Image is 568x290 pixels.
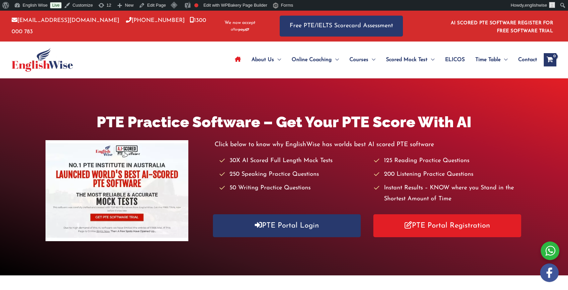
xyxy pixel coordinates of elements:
[274,48,281,71] span: Menu Toggle
[246,48,286,71] a: About UsMenu Toggle
[451,21,553,34] a: AI SCORED PTE SOFTWARE REGISTER FOR FREE SOFTWARE TRIAL
[544,53,556,66] a: View Shopping Cart, empty
[525,3,547,8] span: englishwise
[220,155,368,166] li: 30X AI Scored Full Length Mock Tests
[344,48,381,71] a: CoursesMenu Toggle
[230,48,537,71] nav: Site Navigation: Main Menu
[549,2,555,8] img: ashok kumar
[126,18,185,23] a: [PHONE_NUMBER]
[447,15,556,37] aside: Header Widget 1
[46,140,188,241] img: pte-institute-main
[220,183,368,194] li: 50 Writing Practice Questions
[215,139,523,150] p: Click below to know why EnglishWise has worlds best AI scored PTE software
[386,48,427,71] span: Scored Mock Test
[440,48,470,71] a: ELICOS
[332,48,339,71] span: Menu Toggle
[292,48,332,71] span: Online Coaching
[374,155,522,166] li: 125 Reading Practice Questions
[50,2,61,8] a: Live
[213,214,361,237] a: PTE Portal Login
[368,48,375,71] span: Menu Toggle
[374,183,522,205] li: Instant Results – KNOW where you Stand in the Shortest Amount of Time
[513,48,537,71] a: Contact
[220,169,368,180] li: 250 Speaking Practice Questions
[46,112,522,133] h1: PTE Practice Software – Get Your PTE Score With AI
[470,48,513,71] a: Time TableMenu Toggle
[12,18,206,34] a: 1300 000 783
[12,48,73,72] img: cropped-ew-logo
[373,214,521,237] a: PTE Portal Registration
[381,48,440,71] a: Scored Mock TestMenu Toggle
[251,48,274,71] span: About Us
[518,48,537,71] span: Contact
[231,28,249,32] img: Afterpay-Logo
[194,3,198,7] div: Focus keyphrase not set
[427,48,434,71] span: Menu Toggle
[540,263,559,282] img: white-facebook.png
[501,48,508,71] span: Menu Toggle
[445,48,465,71] span: ELICOS
[374,169,522,180] li: 200 Listening Practice Questions
[225,20,255,26] span: We now accept
[280,16,403,37] a: Free PTE/IELTS Scorecard Assessment
[475,48,501,71] span: Time Table
[12,18,119,23] a: [EMAIL_ADDRESS][DOMAIN_NAME]
[349,48,368,71] span: Courses
[286,48,344,71] a: Online CoachingMenu Toggle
